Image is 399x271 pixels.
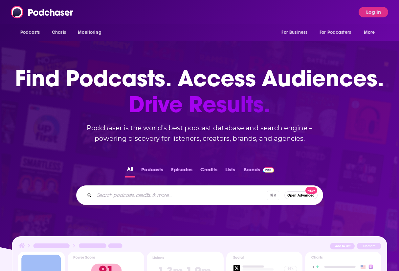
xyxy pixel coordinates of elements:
[94,190,267,200] input: Search podcasts, credits, & more...
[198,165,219,177] button: Credits
[78,28,101,37] span: Monitoring
[15,92,384,117] span: Drive Results.
[68,123,331,144] h2: Podchaser is the world’s best podcast database and search engine – powering discovery for listene...
[73,26,110,39] button: open menu
[125,165,135,177] button: All
[267,191,279,200] span: ⌘ K
[305,187,317,194] span: New
[52,28,66,37] span: Charts
[287,194,315,197] span: Open Advanced
[320,28,351,37] span: For Podcasters
[169,165,194,177] button: Episodes
[284,191,318,199] button: Open AdvancedNew
[48,26,70,39] a: Charts
[263,167,274,173] img: Podchaser Pro
[315,26,361,39] button: open menu
[15,66,384,117] h1: Find Podcasts. Access Audiences.
[20,28,40,37] span: Podcasts
[281,28,307,37] span: For Business
[359,26,383,39] button: open menu
[11,6,74,18] img: Podchaser - Follow, Share and Rate Podcasts
[244,165,274,177] a: BrandsPodchaser Pro
[223,165,237,177] button: Lists
[139,165,165,177] button: Podcasts
[76,185,323,205] div: Search podcasts, credits, & more...
[359,7,388,17] button: Log In
[277,26,316,39] button: open menu
[18,242,381,252] img: Podcast Insights Header
[364,28,375,37] span: More
[16,26,48,39] button: open menu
